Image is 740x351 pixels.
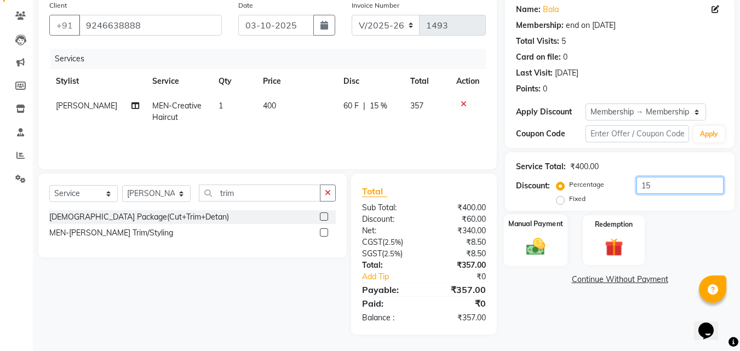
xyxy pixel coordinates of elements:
[354,214,424,225] div: Discount:
[354,248,424,260] div: ( )
[570,161,599,172] div: ₹400.00
[508,218,563,229] label: Manual Payment
[152,101,202,122] span: MEN-Creative Haircut
[238,1,253,10] label: Date
[354,260,424,271] div: Total:
[595,220,633,229] label: Redemption
[520,235,551,257] img: _cash.svg
[410,101,423,111] span: 357
[424,202,494,214] div: ₹400.00
[543,83,547,95] div: 0
[561,36,566,47] div: 5
[516,4,541,15] div: Name:
[354,225,424,237] div: Net:
[543,4,559,15] a: Bala
[79,15,222,36] input: Search by Name/Mobile/Email/Code
[516,106,585,118] div: Apply Discount
[569,180,604,189] label: Percentage
[404,69,450,94] th: Total
[263,101,276,111] span: 400
[424,260,494,271] div: ₹357.00
[49,69,146,94] th: Stylist
[49,227,173,239] div: MEN-[PERSON_NAME] Trim/Styling
[49,1,67,10] label: Client
[424,312,494,324] div: ₹357.00
[337,69,404,94] th: Disc
[343,100,359,112] span: 60 F
[566,20,616,31] div: end on [DATE]
[599,236,629,258] img: _gift.svg
[50,49,494,69] div: Services
[424,237,494,248] div: ₹8.50
[212,69,256,94] th: Qty
[256,69,337,94] th: Price
[516,20,564,31] div: Membership:
[424,225,494,237] div: ₹340.00
[693,126,725,142] button: Apply
[56,101,117,111] span: [PERSON_NAME]
[424,297,494,310] div: ₹0
[516,128,585,140] div: Coupon Code
[516,180,550,192] div: Discount:
[694,307,729,340] iframe: chat widget
[436,271,495,283] div: ₹0
[219,101,223,111] span: 1
[352,1,399,10] label: Invoice Number
[563,51,567,63] div: 0
[199,185,320,202] input: Search or Scan
[385,238,401,246] span: 2.5%
[362,186,387,197] span: Total
[354,283,424,296] div: Payable:
[362,237,382,247] span: CGST
[569,194,586,204] label: Fixed
[354,237,424,248] div: ( )
[555,67,578,79] div: [DATE]
[146,69,212,94] th: Service
[354,312,424,324] div: Balance :
[586,125,689,142] input: Enter Offer / Coupon Code
[354,271,435,283] a: Add Tip
[363,100,365,112] span: |
[354,202,424,214] div: Sub Total:
[384,249,400,258] span: 2.5%
[424,214,494,225] div: ₹60.00
[49,15,80,36] button: +91
[49,211,229,223] div: [DEMOGRAPHIC_DATA] Package(Cut+Trim+Detan)
[424,248,494,260] div: ₹8.50
[424,283,494,296] div: ₹357.00
[516,36,559,47] div: Total Visits:
[516,51,561,63] div: Card on file:
[370,100,387,112] span: 15 %
[516,67,553,79] div: Last Visit:
[516,161,566,172] div: Service Total:
[450,69,486,94] th: Action
[354,297,424,310] div: Paid:
[516,83,541,95] div: Points:
[362,249,382,258] span: SGST
[507,274,732,285] a: Continue Without Payment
